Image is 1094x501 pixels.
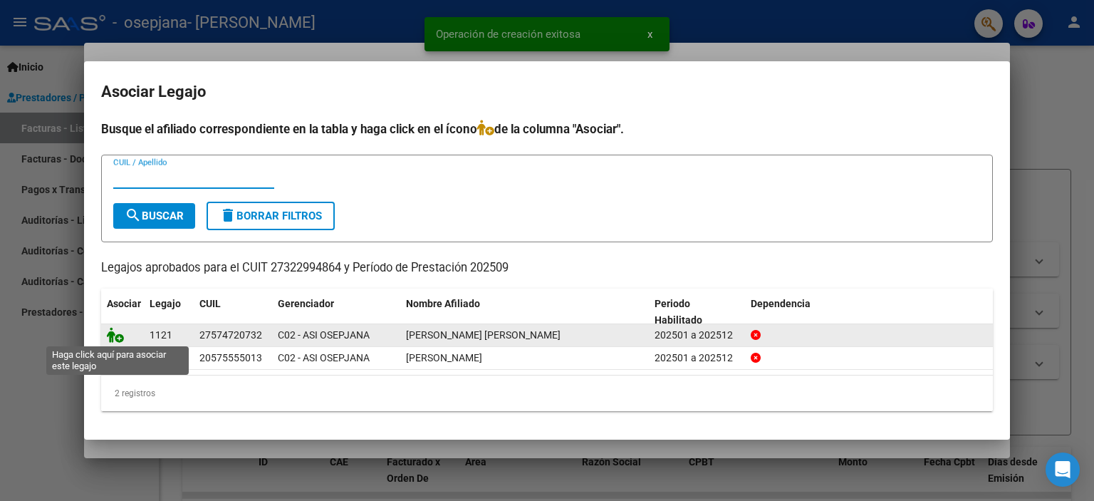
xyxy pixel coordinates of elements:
span: 1020 [150,352,172,363]
datatable-header-cell: Asociar [101,289,144,336]
div: 202501 a 202512 [655,327,739,344]
datatable-header-cell: Legajo [144,289,194,336]
div: Open Intercom Messenger [1046,453,1080,487]
span: MARQUEZ LUCAS DAMIAN [406,352,482,363]
div: 20575555013 [199,350,262,366]
p: Legajos aprobados para el CUIT 27322994864 y Período de Prestación 202509 [101,259,993,277]
datatable-header-cell: Periodo Habilitado [649,289,745,336]
span: Nombre Afiliado [406,298,480,309]
mat-icon: delete [219,207,236,224]
span: C02 - ASI OSEPJANA [278,329,370,341]
span: BAEZ VERDUN OLIVIA CATALINA [406,329,561,341]
button: Borrar Filtros [207,202,335,230]
div: 27574720732 [199,327,262,344]
span: 1121 [150,329,172,341]
span: Legajo [150,298,181,309]
h4: Busque el afiliado correspondiente en la tabla y haga click en el ícono de la columna "Asociar". [101,120,993,138]
div: 2 registros [101,376,993,411]
div: 202501 a 202512 [655,350,739,366]
span: Asociar [107,298,141,309]
span: CUIL [199,298,221,309]
span: Periodo Habilitado [655,298,702,326]
datatable-header-cell: CUIL [194,289,272,336]
datatable-header-cell: Gerenciador [272,289,400,336]
datatable-header-cell: Nombre Afiliado [400,289,649,336]
mat-icon: search [125,207,142,224]
h2: Asociar Legajo [101,78,993,105]
span: Gerenciador [278,298,334,309]
span: Dependencia [751,298,811,309]
span: C02 - ASI OSEPJANA [278,352,370,363]
datatable-header-cell: Dependencia [745,289,994,336]
button: Buscar [113,203,195,229]
span: Borrar Filtros [219,210,322,222]
span: Buscar [125,210,184,222]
